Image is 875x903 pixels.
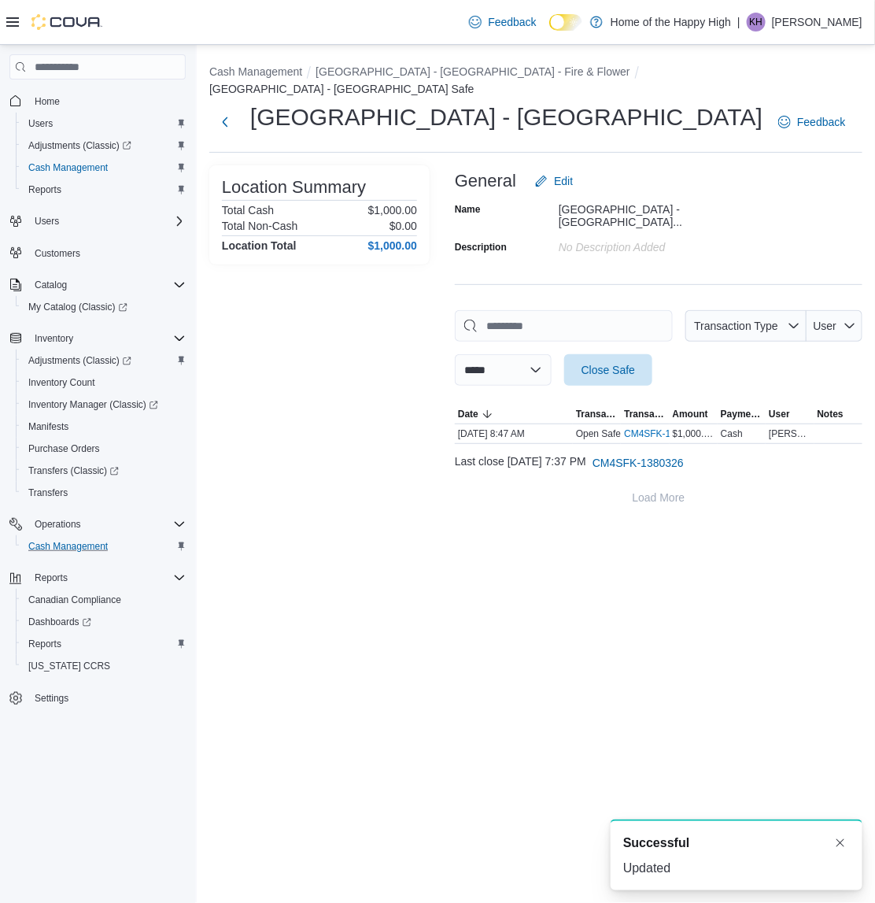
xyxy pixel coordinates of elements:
[28,540,108,553] span: Cash Management
[28,139,131,152] span: Adjustments (Classic)
[222,204,274,216] h6: Total Cash
[16,633,192,655] button: Reports
[16,416,192,438] button: Manifests
[28,329,79,348] button: Inventory
[22,461,125,480] a: Transfers (Classic)
[22,590,186,609] span: Canadian Compliance
[28,616,91,628] span: Dashboards
[772,106,851,138] a: Feedback
[22,298,186,316] span: My Catalog (Classic)
[633,490,685,505] span: Load More
[455,203,481,216] label: Name
[22,136,138,155] a: Adjustments (Classic)
[16,372,192,394] button: Inventory Count
[22,373,102,392] a: Inventory Count
[22,395,186,414] span: Inventory Manager (Classic)
[455,405,573,424] button: Date
[559,197,770,228] div: [GEOGRAPHIC_DATA] - [GEOGRAPHIC_DATA]...
[586,447,690,479] button: CM4SFK-1380326
[35,95,60,108] span: Home
[28,420,68,433] span: Manifests
[35,247,80,260] span: Customers
[22,114,186,133] span: Users
[35,215,59,228] span: Users
[747,13,766,31] div: Kathleen Hess
[16,179,192,201] button: Reports
[209,83,474,95] button: [GEOGRAPHIC_DATA] - [GEOGRAPHIC_DATA] Safe
[559,235,770,254] div: No Description added
[22,351,138,370] a: Adjustments (Classic)
[28,515,87,534] button: Operations
[35,279,67,291] span: Catalog
[3,687,192,709] button: Settings
[576,427,621,440] p: Open Safe
[28,689,75,708] a: Settings
[455,424,573,443] div: [DATE] 8:47 AM
[3,89,192,112] button: Home
[28,568,74,587] button: Reports
[488,14,536,30] span: Feedback
[458,408,478,420] span: Date
[368,204,417,216] p: $1,000.00
[750,13,763,31] span: KH
[368,239,417,252] h4: $1,000.00
[455,241,507,254] label: Description
[22,635,68,653] a: Reports
[831,834,850,853] button: Dismiss toast
[624,427,714,440] a: CM4SFK-1380723External link
[694,320,778,332] span: Transaction Type
[16,535,192,557] button: Cash Management
[718,405,766,424] button: Payment Methods
[721,408,762,420] span: Payment Methods
[22,537,114,556] a: Cash Management
[22,351,186,370] span: Adjustments (Classic)
[22,483,74,502] a: Transfers
[22,180,186,199] span: Reports
[28,568,186,587] span: Reports
[529,165,579,197] button: Edit
[22,590,127,609] a: Canadian Compliance
[250,102,762,133] h1: [GEOGRAPHIC_DATA] - [GEOGRAPHIC_DATA]
[16,482,192,504] button: Transfers
[28,464,119,477] span: Transfers (Classic)
[16,611,192,633] a: Dashboards
[797,114,845,130] span: Feedback
[814,405,862,424] button: Notes
[28,354,131,367] span: Adjustments (Classic)
[721,427,743,440] div: Cash
[623,834,689,853] span: Successful
[22,114,59,133] a: Users
[3,513,192,535] button: Operations
[16,460,192,482] a: Transfers (Classic)
[22,612,98,631] a: Dashboards
[28,398,158,411] span: Inventory Manager (Classic)
[28,244,87,263] a: Customers
[28,442,100,455] span: Purchase Orders
[22,417,75,436] a: Manifests
[22,657,116,675] a: [US_STATE] CCRS
[769,408,790,420] span: User
[28,183,61,196] span: Reports
[3,210,192,232] button: Users
[549,14,582,31] input: Dark Mode
[16,394,192,416] a: Inventory Manager (Classic)
[35,572,68,584] span: Reports
[28,243,186,263] span: Customers
[16,655,192,677] button: [US_STATE] CCRS
[28,91,186,110] span: Home
[35,692,68,705] span: Settings
[3,328,192,350] button: Inventory
[766,405,814,424] button: User
[673,427,714,440] span: $1,000.00
[22,439,106,458] a: Purchase Orders
[22,612,186,631] span: Dashboards
[22,180,68,199] a: Reports
[673,408,708,420] span: Amount
[818,408,844,420] span: Notes
[16,135,192,157] a: Adjustments (Classic)
[28,660,110,672] span: [US_STATE] CCRS
[22,417,186,436] span: Manifests
[22,461,186,480] span: Transfers (Classic)
[28,212,65,231] button: Users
